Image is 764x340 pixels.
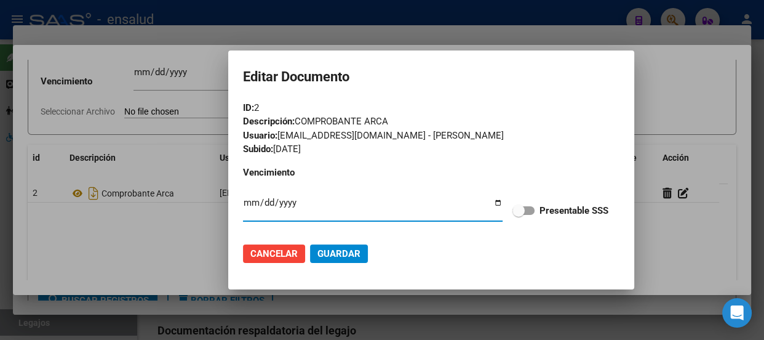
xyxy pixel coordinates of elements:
[243,102,254,113] strong: ID:
[243,130,277,141] strong: Usuario:
[317,248,360,259] span: Guardar
[243,65,619,89] h2: Editar Documento
[250,248,298,259] span: Cancelar
[243,245,305,263] button: Cancelar
[243,129,619,143] div: [EMAIL_ADDRESS][DOMAIN_NAME] - [PERSON_NAME]
[539,205,608,216] strong: Presentable SSS
[243,116,295,127] strong: Descripción:
[310,245,368,263] button: Guardar
[243,144,273,155] strong: Subido:
[243,101,619,115] div: 2
[243,142,619,156] div: [DATE]
[722,298,752,328] div: Open Intercom Messenger
[243,166,356,180] p: Vencimiento
[243,115,619,129] div: COMPROBANTE ARCA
